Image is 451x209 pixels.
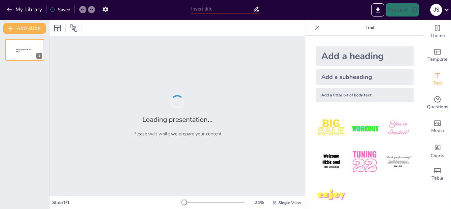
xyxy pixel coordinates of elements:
span: Sendsteps presentation editor [16,49,31,52]
img: 1.jpeg [316,113,347,144]
button: Present [386,3,419,17]
div: Slide 1 / 1 [52,199,181,206]
img: 2.jpeg [349,113,380,144]
div: Add ready made slides [424,44,451,67]
div: Add a table [424,162,451,186]
button: My Library [5,4,45,15]
div: J S [430,4,442,16]
button: Add slide [3,23,46,34]
div: Add charts and graphs [424,139,451,162]
div: 1 [36,53,42,59]
p: Please wait while we prepare your content [133,131,222,137]
img: 4.jpeg [316,146,347,177]
span: Charts [431,152,444,159]
button: Export to PowerPoint [371,3,384,17]
div: Change the overall theme [424,20,451,44]
img: 5.jpeg [349,146,380,177]
div: Get real-time input from your audience [424,91,451,115]
img: 6.jpeg [383,146,414,177]
input: Insert title [191,4,253,14]
div: Add images, graphics, shapes or video [424,115,451,139]
div: Add a subheading [316,69,414,85]
span: Theme [430,32,445,39]
div: Add a little bit of body text [316,88,414,102]
img: 3.jpeg [383,113,414,144]
div: 24 % [251,199,267,206]
div: 1 [5,39,44,61]
span: Questions [427,103,448,111]
p: Text [323,20,418,36]
button: J S [430,3,442,17]
span: Media [431,127,444,134]
h2: Loading presentation... [142,115,213,124]
span: Position [70,24,78,32]
span: Text [433,80,442,87]
span: Single View [278,200,301,205]
div: Add text boxes [424,67,451,91]
div: Add a heading [316,46,414,66]
div: Saved [50,7,70,13]
div: Layout [52,23,63,33]
span: Template [428,56,448,63]
span: Table [432,175,443,182]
